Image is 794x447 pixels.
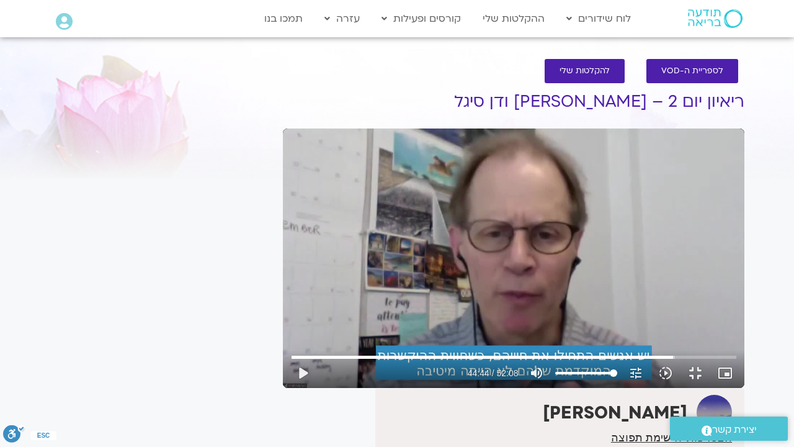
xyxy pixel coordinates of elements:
a: לספריית ה-VOD [646,59,738,83]
a: לוח שידורים [560,7,637,30]
a: עזרה [318,7,366,30]
a: הצטרפות לרשימת תפוצה [611,432,732,443]
a: תמכו בנו [258,7,309,30]
a: ההקלטות שלי [476,7,551,30]
img: תודעה בריאה [688,9,743,28]
strong: [PERSON_NAME] [543,401,687,425]
a: יצירת קשר [670,417,788,441]
span: יצירת קשר [712,422,757,438]
span: להקלטות שלי [560,66,610,76]
a: להקלטות שלי [545,59,625,83]
img: טארה בראך [697,395,732,430]
h1: ריאיון יום 2 – [PERSON_NAME] ודן סיגל [283,93,744,111]
a: קורסים ופעילות [375,7,467,30]
span: לספריית ה-VOD [661,66,723,76]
